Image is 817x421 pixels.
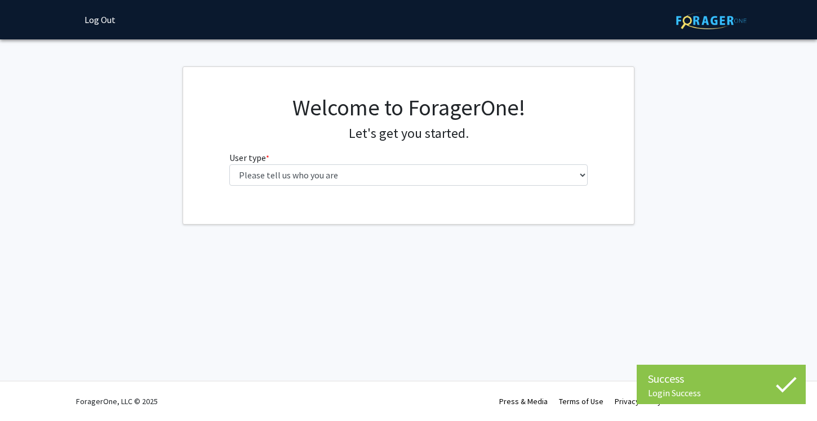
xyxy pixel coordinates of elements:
div: ForagerOne, LLC © 2025 [76,382,158,421]
a: Press & Media [499,396,548,406]
div: Login Success [648,387,794,398]
a: Terms of Use [559,396,603,406]
h1: Welcome to ForagerOne! [229,94,588,121]
div: Success [648,370,794,387]
h4: Let's get you started. [229,126,588,142]
label: User type [229,151,269,164]
img: ForagerOne Logo [676,12,747,29]
a: Privacy Policy [615,396,661,406]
